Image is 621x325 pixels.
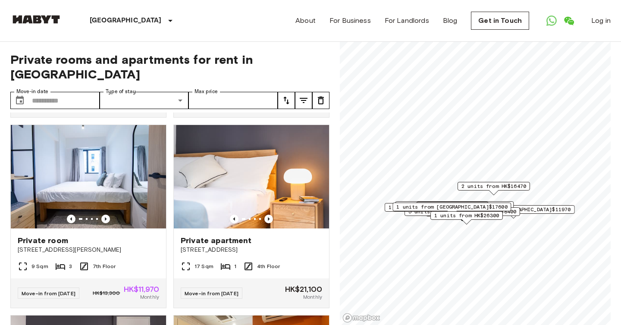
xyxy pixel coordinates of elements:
span: Move-in from [DATE] [185,290,238,297]
img: Marketing picture of unit HK-01-055-004-001 [174,125,329,228]
span: Private room [18,235,68,246]
button: Previous image [264,215,273,223]
a: For Business [329,16,371,26]
span: 17 Sqm [194,262,213,270]
button: Previous image [101,215,110,223]
button: Choose date [11,92,28,109]
div: Map marker [405,207,520,221]
p: [GEOGRAPHIC_DATA] [90,16,162,26]
span: [STREET_ADDRESS] [181,246,322,254]
a: Mapbox logo [342,313,380,323]
div: Map marker [430,211,503,225]
span: 12 units from [GEOGRAPHIC_DATA]$11970 [457,206,571,213]
span: 5 units from [GEOGRAPHIC_DATA]$8400 [408,208,516,216]
span: 1 units from HK$26300 [434,212,499,219]
span: HK$21,100 [285,285,322,293]
a: Open WhatsApp [543,12,560,29]
div: Map marker [395,201,514,215]
a: Log in [591,16,611,26]
span: Move-in from [DATE] [22,290,75,297]
span: 3 [69,262,72,270]
span: [STREET_ADDRESS][PERSON_NAME] [18,246,159,254]
span: HK$13,300 [93,289,120,297]
button: tune [295,92,312,109]
span: 1 units from [GEOGRAPHIC_DATA]$17600 [396,203,507,211]
span: 4th Floor [257,262,280,270]
label: Type of stay [106,88,136,95]
a: About [295,16,316,26]
span: 1 units from HK$10170 [420,202,485,210]
div: Map marker [416,202,489,215]
span: Private rooms and apartments for rent in [GEOGRAPHIC_DATA] [10,52,329,81]
a: Blog [443,16,458,26]
div: Map marker [385,203,500,216]
span: Private apartment [181,235,252,246]
div: Map marker [392,203,511,216]
div: Map marker [458,182,530,195]
a: Marketing picture of unit HK-01-055-004-001Previous imagePrevious imagePrivate apartment[STREET_A... [173,125,329,308]
button: Previous image [230,215,238,223]
button: Previous image [67,215,75,223]
button: tune [312,92,329,109]
span: Monthly [303,293,322,301]
a: Open WeChat [560,12,577,29]
span: Monthly [140,293,159,301]
span: 1 units from [GEOGRAPHIC_DATA]$8520 [389,203,496,211]
span: 2 units from [GEOGRAPHIC_DATA]$16000 [399,202,510,209]
span: 2 units from HK$16470 [461,182,526,190]
button: tune [278,92,295,109]
label: Move-in date [16,88,48,95]
span: 7th Floor [93,262,116,270]
label: Max price [194,88,218,95]
span: 1 [234,262,236,270]
a: Get in Touch [471,12,529,30]
a: For Landlords [385,16,429,26]
span: 9 Sqm [31,262,48,270]
img: Habyt [10,15,62,24]
img: Marketing picture of unit HK-01-046-007-03 [11,125,166,228]
a: Marketing picture of unit HK-01-046-007-03Previous imagePrevious imagePrivate room[STREET_ADDRESS... [10,125,166,308]
span: HK$11,970 [124,285,159,293]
